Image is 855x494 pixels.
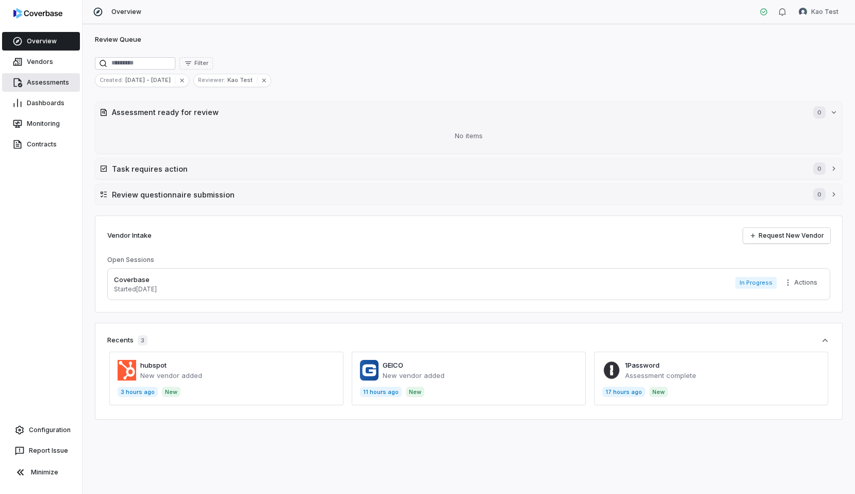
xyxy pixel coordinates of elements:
[95,102,842,123] button: Assessment ready for review0
[625,361,660,369] a: 1Password
[114,285,157,293] p: Started [DATE]
[194,59,208,67] span: Filter
[111,8,141,16] span: Overview
[112,189,803,200] h2: Review questionnaire submission
[95,184,842,205] button: Review questionnaire submission0
[2,94,80,112] a: Dashboards
[743,228,830,243] a: Request New Vendor
[95,35,141,45] h1: Review Queue
[107,230,152,241] h2: Vendor Intake
[383,361,403,369] a: GEICO
[793,4,845,20] button: Kao Test avatarKao Test
[227,75,257,85] span: Kao Test
[95,75,125,85] span: Created :
[179,57,213,70] button: Filter
[100,123,838,150] div: No items
[813,162,826,175] span: 0
[2,73,80,92] a: Assessments
[799,8,807,16] img: Kao Test avatar
[95,158,842,179] button: Task requires action0
[813,188,826,201] span: 0
[4,441,78,460] button: Report Issue
[125,75,175,85] span: [DATE] - [DATE]
[781,275,824,290] button: More actions
[107,268,830,300] a: CoverbaseStarted[DATE]In ProgressMore actions
[811,8,838,16] span: Kao Test
[138,335,147,345] span: 3
[114,275,157,285] p: Coverbase
[112,163,803,174] h2: Task requires action
[107,335,830,345] button: Recents3
[107,335,147,345] div: Recents
[2,135,80,154] a: Contracts
[735,277,777,289] span: In Progress
[4,421,78,439] a: Configuration
[813,106,826,119] span: 0
[13,8,62,19] img: logo-D7KZi-bG.svg
[140,361,167,369] a: hubspot
[2,53,80,71] a: Vendors
[107,256,154,264] h3: Open Sessions
[112,107,803,118] h2: Assessment ready for review
[2,32,80,51] a: Overview
[4,462,78,483] button: Minimize
[194,75,227,85] span: Reviewer :
[2,114,80,133] a: Monitoring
